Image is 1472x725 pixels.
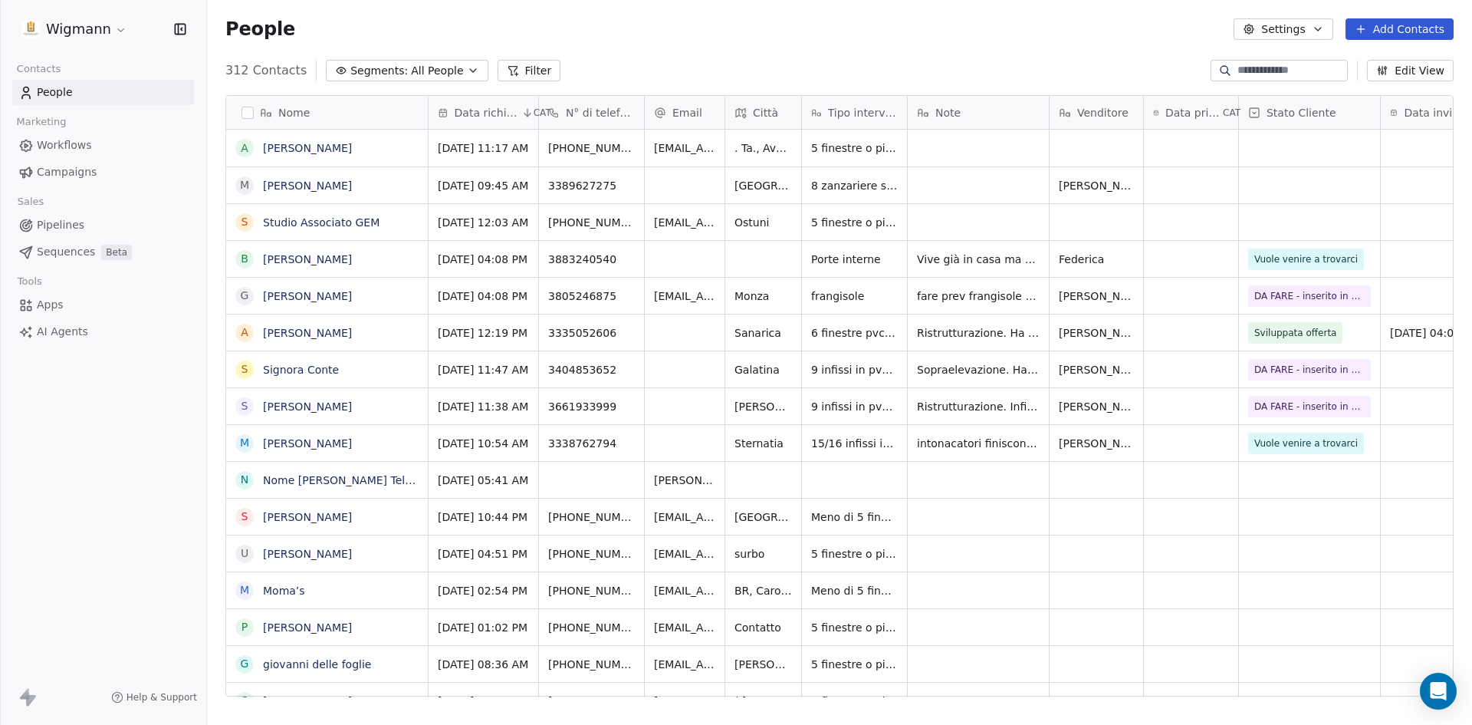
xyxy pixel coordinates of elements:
div: B [241,251,248,267]
a: AI Agents [12,319,194,344]
span: DA FARE - inserito in cartella [1254,288,1365,304]
span: Sternatia [734,436,792,451]
span: [PHONE_NUMBER] [548,620,635,635]
a: Moma’s [263,585,305,597]
span: People [225,18,295,41]
button: Filter [498,60,561,81]
div: U [241,545,248,562]
span: 5 finestre o più di 5 [811,140,898,156]
div: M [240,582,249,598]
span: Meno di 5 finestre [811,509,898,525]
div: Città [725,96,801,129]
span: Beta [101,245,132,260]
a: [PERSON_NAME] [263,548,352,560]
span: Wigmann [46,19,111,39]
span: Apps [37,297,64,313]
span: [EMAIL_ADDRESS][PERSON_NAME][DOMAIN_NAME] [654,546,715,562]
div: Open Intercom Messenger [1420,673,1457,710]
span: 312 Contacts [225,61,307,80]
span: Galatina [734,362,792,377]
span: Ristrutturazione. Ha fatto altri preventivi. Comunicato prezzo telefonicamente. [917,325,1040,341]
div: Nome [226,96,428,129]
div: A [241,140,248,157]
span: Ristrutturazione. Infissi in legno già presenti. Deve ancora intestarsi casa. Vorrebbe infissi pe... [917,399,1040,414]
a: Pipelines [12,213,194,238]
span: [EMAIL_ADDRESS][DOMAIN_NAME] [654,288,715,304]
span: [DATE] 09:45 AM [438,178,529,193]
span: [EMAIL_ADDRESS][DOMAIN_NAME] [654,509,715,525]
a: Signora Conte [263,364,339,376]
span: [DATE] 10:54 AM [438,436,529,451]
span: 3805246875 [548,288,635,304]
div: S [242,214,248,230]
span: 3389627275 [548,178,635,193]
span: Contatto [734,620,792,635]
span: intonacatori finiscono fra 2 settimane, il portoncino centinato proponiamolo in legno - misure la... [917,436,1040,451]
a: [PERSON_NAME] [263,437,352,450]
a: Studio Associato GEM [263,216,379,229]
span: 15/16 infissi in pvc + avvolgibili [811,436,898,451]
span: BR, Carovigno [734,583,792,598]
span: Help & Support [127,691,197,704]
span: [PERSON_NAME] [734,657,792,672]
span: 5 finestre o più di 5 [811,657,898,672]
a: Workflows [12,133,194,158]
span: Data richiesta [455,105,518,120]
div: A [241,325,248,341]
span: Sanarica [734,325,792,341]
span: Federica [1059,252,1134,267]
span: [DATE] 01:02 PM [438,620,529,635]
a: [PERSON_NAME] [263,621,352,634]
span: Sequences [37,244,95,260]
span: 3338762794 [548,436,635,451]
div: S [242,361,248,377]
span: Porte interne [811,252,898,267]
span: [PERSON_NAME] [1059,288,1134,304]
a: [PERSON_NAME] [263,695,352,707]
span: 9 infissi in pvc o all. + zanzariere + avvolgibili [811,399,898,414]
span: Vive già in casa ma senza porte interne. Vuole venire a vedere qualcosa in azienda o qualche foto... [917,252,1040,267]
span: Venditore [1077,105,1129,120]
span: [PERSON_NAME] [1059,362,1134,377]
span: Data primo contatto [1165,105,1220,120]
span: Tools [11,270,48,293]
span: 5 finestre o più di 5 [811,694,898,709]
span: [DATE] 12:19 PM [438,325,529,341]
span: Tipo intervento [828,105,898,120]
a: SequencesBeta [12,239,194,265]
span: [DATE] 12:03 AM [438,215,529,230]
button: Edit View [1367,60,1454,81]
span: [PERSON_NAME] [734,399,792,414]
span: [DATE] 11:17 AM [438,140,529,156]
span: [EMAIL_ADDRESS][DOMAIN_NAME] [654,583,715,598]
span: [PERSON_NAME] [1059,436,1134,451]
span: [DATE] 11:47 AM [438,362,529,377]
div: s [242,693,248,709]
div: Tipo intervento [802,96,907,129]
span: 8 zanzariere su infissi già montati da noi [811,178,898,193]
div: P [242,619,248,635]
span: frangisole [811,288,898,304]
span: fare prev frangisole senza veletta - vedi mail per misure - frangisole mod. Z70 Colore 7035 o 801... [917,288,1040,304]
div: N [241,472,248,488]
span: CAT [1223,107,1240,119]
span: . Ta., Avetrana [734,140,792,156]
img: 1630668995401.jpeg [21,20,40,38]
div: grid [226,130,429,697]
a: giovanni delle foglie [263,658,371,671]
span: 3661933999 [548,399,635,414]
span: [PHONE_NUMBER] [548,546,635,562]
span: [PHONE_NUMBER] [548,509,635,525]
a: Apps [12,292,194,318]
span: [DATE] 08:55 AM [438,694,529,709]
span: Note [935,105,961,120]
span: DA FARE - inserito in cartella [1254,399,1365,414]
span: 6 finestre pvc bianco [811,325,898,341]
span: Data invio offerta [1404,105,1465,120]
span: [DATE] 04:51 PM [438,546,529,562]
a: [PERSON_NAME] [263,142,352,154]
a: [PERSON_NAME] [263,400,352,413]
span: 5 finestre o più di 5 [811,620,898,635]
span: All People [411,63,463,79]
span: 5 finestre o più di 5 [811,546,898,562]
